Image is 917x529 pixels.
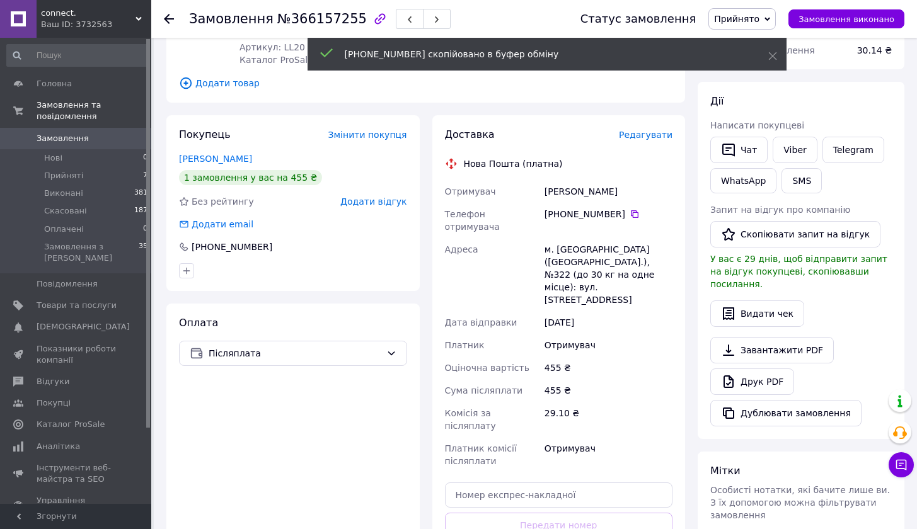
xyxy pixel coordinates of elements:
[710,400,862,426] button: Дублювати замовлення
[445,408,496,431] span: Комісія за післяплату
[277,11,367,26] span: №366157255
[44,205,87,217] span: Скасовані
[134,205,147,217] span: 187
[44,188,83,199] span: Виконані
[445,443,517,466] span: Платник комісії післяплати
[239,55,354,65] span: Каталог ProSale: 30.14 ₴
[178,218,255,230] div: Додати email
[788,9,904,28] button: Замовлення виконано
[37,300,117,311] span: Товари та послуги
[710,221,880,247] button: Скопіювати запит на відгук
[44,152,62,164] span: Нові
[710,300,804,327] button: Видати чек
[445,186,496,196] span: Отримувач
[781,168,822,193] button: SMS
[542,437,675,472] div: Отримувач
[328,130,407,140] span: Змінити покупця
[445,340,485,350] span: Платник
[37,100,151,122] span: Замовлення та повідомлення
[710,137,768,163] button: Чат
[710,485,890,520] span: Особисті нотатки, які бачите лише ви. З їх допомогою можна фільтрувати замовлення
[37,321,130,333] span: [DEMOGRAPHIC_DATA]
[340,196,407,207] span: Додати відгук
[461,157,566,170] div: Нова Пошта (платна)
[889,452,914,477] button: Чат з покупцем
[179,76,672,90] span: Додати товар
[37,343,117,366] span: Показники роботи компанії
[179,154,252,164] a: [PERSON_NAME]
[41,19,151,30] div: Ваш ID: 3732563
[542,180,675,203] div: [PERSON_NAME]
[710,254,887,289] span: У вас є 29 днів, щоб відправити запит на відгук покупцеві, скопіювавши посилання.
[445,363,529,373] span: Оціночна вартість
[37,419,105,430] span: Каталог ProSale
[542,238,675,311] div: м. [GEOGRAPHIC_DATA] ([GEOGRAPHIC_DATA].), №322 (до 30 кг на одне місце): вул. [STREET_ADDRESS]
[580,13,696,25] div: Статус замовлення
[134,188,147,199] span: 381
[37,78,72,89] span: Головна
[44,241,139,264] span: Замовлення з [PERSON_NAME]
[37,278,98,290] span: Повідомлення
[179,170,322,185] div: 1 замовлення у вас на 455 ₴
[542,402,675,437] div: 29.10 ₴
[445,128,495,140] span: Доставка
[37,495,117,518] span: Управління сайтом
[143,224,147,235] span: 0
[822,137,884,163] a: Telegram
[44,170,83,181] span: Прийняті
[189,11,274,26] span: Замовлення
[619,130,672,140] span: Редагувати
[190,218,255,230] div: Додати email
[179,128,231,140] span: Покупець
[542,356,675,379] div: 455 ₴
[710,368,794,395] a: Друк PDF
[37,462,117,485] span: Інструменти веб-майстра та SEO
[857,45,892,55] span: 30.14 ₴
[41,8,136,19] span: connect.
[37,133,89,144] span: Замовлення
[345,48,737,60] div: [PHONE_NUMBER] скопійовано в буфер обміну
[192,196,254,207] span: Без рейтингу
[143,152,147,164] span: 0
[445,317,517,327] span: Дата відправки
[164,13,174,25] div: Повернутися назад
[445,209,500,232] span: Телефон отримувача
[209,346,381,360] span: Післяплата
[710,120,804,130] span: Написати покупцеві
[710,95,724,107] span: Дії
[773,137,817,163] a: Viber
[445,385,523,395] span: Сума післяплати
[710,465,741,477] span: Мітки
[190,241,274,253] div: [PHONE_NUMBER]
[545,208,672,220] div: [PHONE_NUMBER]
[239,42,305,52] span: Артикул: LL20
[445,482,673,508] input: Номер експрес-накладної
[37,397,71,409] span: Покупці
[710,205,850,215] span: Запит на відгук про компанію
[542,311,675,334] div: [DATE]
[714,14,759,24] span: Прийнято
[179,317,218,329] span: Оплата
[37,376,69,387] span: Відгуки
[710,337,834,363] a: Завантажити PDF
[6,44,149,67] input: Пошук
[445,244,478,254] span: Адреса
[37,441,80,452] span: Аналітика
[44,224,84,235] span: Оплачені
[799,14,894,24] span: Замовлення виконано
[542,334,675,356] div: Отримувач
[139,241,147,264] span: 35
[542,379,675,402] div: 455 ₴
[710,168,776,193] a: WhatsApp
[143,170,147,181] span: 7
